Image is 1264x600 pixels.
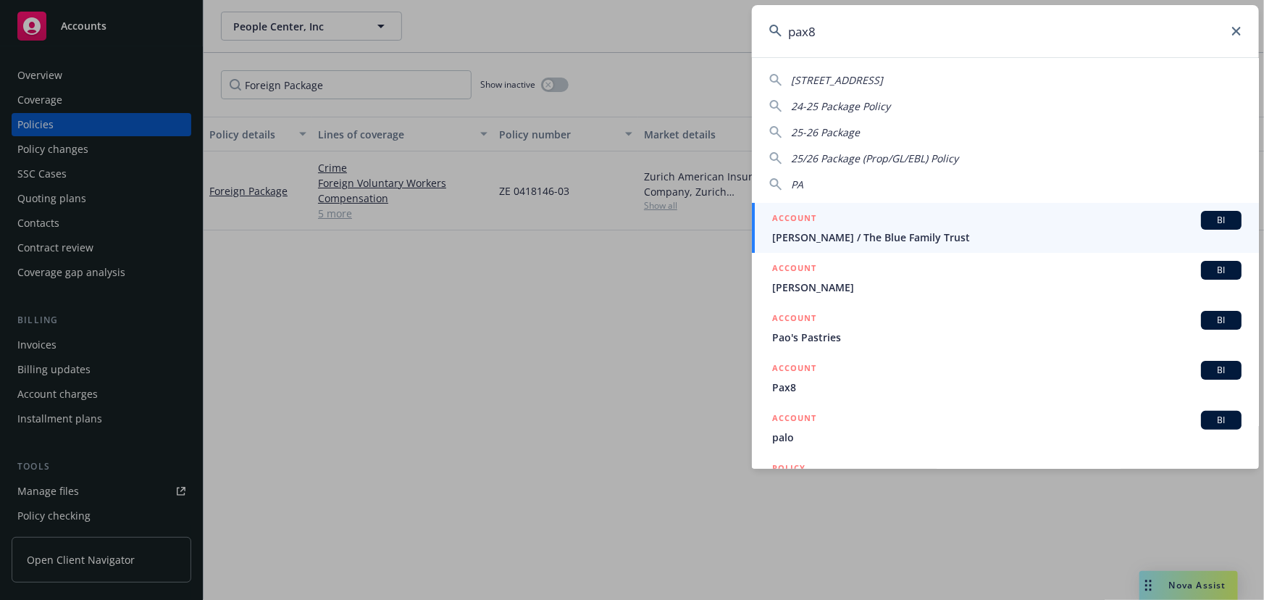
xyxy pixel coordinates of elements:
a: ACCOUNTBI[PERSON_NAME] [752,253,1259,303]
span: BI [1207,414,1236,427]
span: BI [1207,264,1236,277]
input: Search... [752,5,1259,57]
a: ACCOUNTBIpalo [752,403,1259,453]
span: BI [1207,314,1236,327]
a: ACCOUNTBI[PERSON_NAME] / The Blue Family Trust [752,203,1259,253]
h5: POLICY [772,461,805,475]
span: [PERSON_NAME] / The Blue Family Trust [772,230,1242,245]
span: Pao's Pastries [772,330,1242,345]
span: palo [772,430,1242,445]
span: [STREET_ADDRESS] [791,73,883,87]
span: 25/26 Package (Prop/GL/EBL) Policy [791,151,958,165]
a: ACCOUNTBIPax8 [752,353,1259,403]
h5: ACCOUNT [772,261,816,278]
h5: ACCOUNT [772,211,816,228]
h5: ACCOUNT [772,361,816,378]
span: PA [791,178,803,191]
span: 25-26 Package [791,125,860,139]
a: ACCOUNTBIPao's Pastries [752,303,1259,353]
a: POLICY [752,453,1259,515]
span: BI [1207,364,1236,377]
span: 24-25 Package Policy [791,99,890,113]
h5: ACCOUNT [772,411,816,428]
span: Pax8 [772,380,1242,395]
h5: ACCOUNT [772,311,816,328]
span: BI [1207,214,1236,227]
span: [PERSON_NAME] [772,280,1242,295]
